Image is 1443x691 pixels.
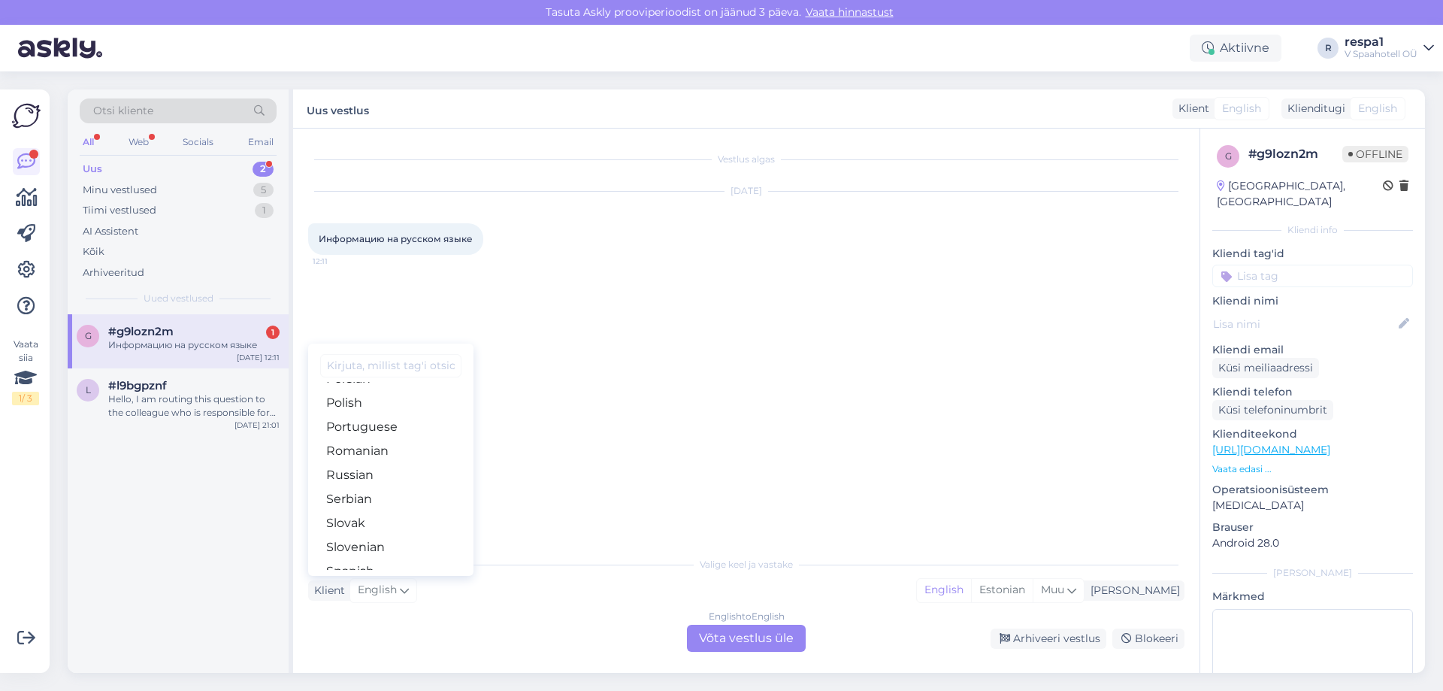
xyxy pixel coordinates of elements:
[245,132,277,152] div: Email
[83,265,144,280] div: Arhiveeritud
[253,162,274,177] div: 2
[93,103,153,119] span: Otsi kliente
[308,415,473,439] a: Portuguese
[308,558,1184,571] div: Valige keel ja vastake
[1212,426,1413,442] p: Klienditeekond
[1212,293,1413,309] p: Kliendi nimi
[108,325,174,338] span: #g9lozn2m
[308,511,473,535] a: Slovak
[12,102,41,130] img: Askly Logo
[308,153,1184,166] div: Vestlus algas
[1085,583,1180,599] div: [PERSON_NAME]
[1212,342,1413,358] p: Kliendi email
[917,579,971,602] div: English
[709,610,785,623] div: English to English
[1345,36,1434,60] a: respa1V Spaahotell OÜ
[1248,145,1342,163] div: # g9lozn2m
[801,5,898,19] a: Vaata hinnastust
[1317,38,1339,59] div: R
[1342,146,1408,162] span: Offline
[234,420,280,431] div: [DATE] 21:01
[12,338,39,405] div: Vaata siia
[308,535,473,559] a: Slovenian
[1212,482,1413,498] p: Operatsioonisüsteem
[1041,583,1064,596] span: Muu
[255,203,274,218] div: 1
[687,625,806,652] div: Võta vestlus üle
[1212,498,1413,514] p: [MEDICAL_DATA]
[1213,316,1396,332] input: Lisa nimi
[1212,265,1413,287] input: Lisa tag
[1172,101,1209,117] div: Klient
[1345,36,1417,48] div: respa1
[971,579,1033,602] div: Estonian
[12,392,39,405] div: 1 / 3
[144,292,213,305] span: Uued vestlused
[237,352,280,363] div: [DATE] 12:11
[180,132,216,152] div: Socials
[1212,384,1413,400] p: Kliendi telefon
[307,98,369,119] label: Uus vestlus
[85,330,92,341] span: g
[1212,443,1330,456] a: [URL][DOMAIN_NAME]
[991,629,1106,649] div: Arhiveeri vestlus
[1345,48,1417,60] div: V Spaahotell OÜ
[308,559,473,583] a: Spanish
[1281,101,1345,117] div: Klienditugi
[83,183,157,198] div: Minu vestlused
[1212,589,1413,605] p: Märkmed
[83,224,138,239] div: AI Assistent
[83,203,156,218] div: Tiimi vestlused
[1212,400,1333,420] div: Küsi telefoninumbrit
[108,338,280,352] div: Информацию на русском языке
[308,583,345,599] div: Klient
[83,162,102,177] div: Uus
[308,184,1184,198] div: [DATE]
[1225,150,1232,162] span: g
[313,256,369,267] span: 12:11
[266,326,280,339] div: 1
[308,391,473,415] a: Polish
[1212,566,1413,580] div: [PERSON_NAME]
[83,244,104,259] div: Kõik
[1190,35,1281,62] div: Aktiivne
[108,392,280,420] div: Hello, I am routing this question to the colleague who is responsible for this topic. The reply m...
[1212,462,1413,476] p: Vaata edasi ...
[1222,101,1261,117] span: English
[1358,101,1397,117] span: English
[320,354,461,377] input: Kirjuta, millist tag'i otsid
[308,439,473,463] a: Romanian
[80,132,97,152] div: All
[1212,223,1413,237] div: Kliendi info
[308,463,473,487] a: Russian
[1112,629,1184,649] div: Blokeeri
[86,384,91,396] span: l
[319,233,473,244] span: Информацию на русском языке
[1212,535,1413,551] p: Android 28.0
[308,487,473,511] a: Serbian
[126,132,152,152] div: Web
[358,582,397,599] span: English
[1212,520,1413,535] p: Brauser
[1217,178,1383,210] div: [GEOGRAPHIC_DATA], [GEOGRAPHIC_DATA]
[1212,358,1319,378] div: Küsi meiliaadressi
[1212,246,1413,262] p: Kliendi tag'id
[108,379,167,392] span: #l9bgpznf
[253,183,274,198] div: 5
